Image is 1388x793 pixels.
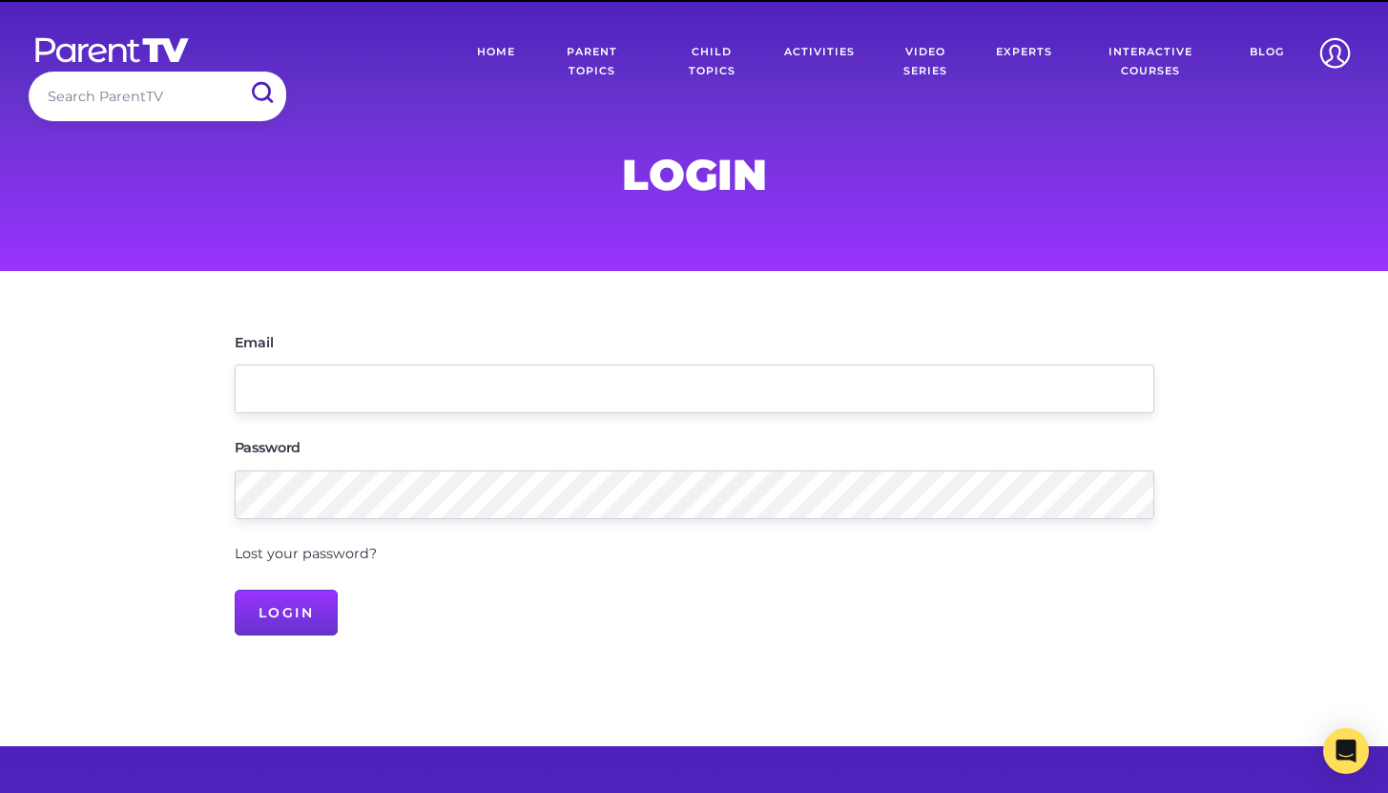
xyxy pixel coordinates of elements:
a: Blog [1235,29,1298,95]
img: Account [1311,29,1359,77]
input: Search ParentTV [29,72,286,120]
label: Email [235,336,274,349]
div: Open Intercom Messenger [1323,728,1369,774]
a: Child Topics [654,29,770,95]
a: Home [463,29,529,95]
label: Password [235,441,301,454]
a: Parent Topics [529,29,654,95]
input: Login [235,590,339,636]
a: Video Series [869,29,982,95]
a: Lost your password? [235,545,377,562]
a: Activities [770,29,869,95]
h1: Login [235,156,1154,194]
img: parenttv-logo-white.4c85aaf.svg [33,36,191,64]
a: Experts [982,29,1067,95]
input: Submit [237,72,286,115]
a: Interactive Courses [1067,29,1235,95]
